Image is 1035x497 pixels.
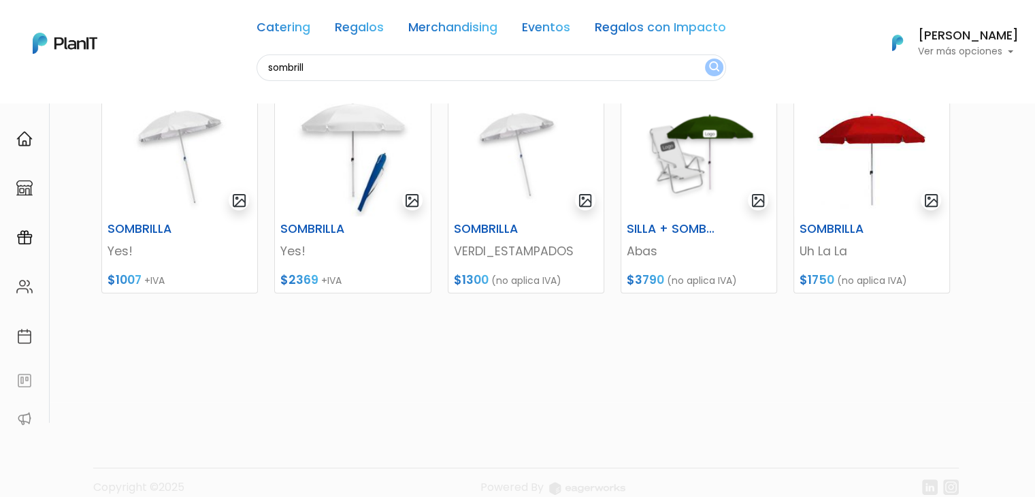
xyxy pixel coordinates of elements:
img: calendar-87d922413cdce8b2cf7b7f5f62616a5cf9e4887200fb71536465627b3292af00.svg [16,328,33,344]
a: gallery-light SOMBRILLA VERDI_ESTAMPADOS $1300 (no aplica IVA) [448,96,604,293]
a: gallery-light SILLA + SOMBRILLA Abas $3790 (no aplica IVA) [621,96,777,293]
span: translation missing: es.layouts.footer.powered_by [480,479,544,495]
h6: SILLA + SOMBRILLA [619,222,726,236]
img: gallery-light [404,193,420,208]
h6: SOMBRILLA [99,222,207,236]
h6: SOMBRILLA [446,222,553,236]
p: VERDI_ESTAMPADOS [454,242,598,260]
h6: [PERSON_NAME] [918,30,1019,42]
span: $1007 [108,272,142,288]
img: PlanIt Logo [883,28,913,58]
img: home-e721727adea9d79c4d83392d1f703f7f8bce08238fde08b1acbfd93340b81755.svg [16,131,33,147]
span: +IVA [144,274,165,287]
img: linkedin-cc7d2dbb1a16aff8e18f147ffe980d30ddd5d9e01409788280e63c91fc390ff4.svg [922,479,938,495]
span: (no aplica IVA) [837,274,907,287]
input: Buscá regalos, desayunos, y más [257,54,726,81]
div: ¿Necesitás ayuda? [70,13,196,39]
img: gallery-light [923,193,939,208]
img: thumb_BD93420D-603B-4D67-A59E-6FB358A47D23.jpeg [448,97,604,217]
a: Regalos [335,22,384,38]
a: Regalos con Impacto [595,22,726,38]
img: instagram-7ba2a2629254302ec2a9470e65da5de918c9f3c9a63008f8abed3140a32961bf.svg [943,479,959,495]
img: thumb_2000___2000-Photoroom__23_.jpg [275,97,430,217]
img: thumb_Captura_de_pantalla_2025-09-15_123502.png [621,97,776,217]
img: marketplace-4ceaa7011d94191e9ded77b95e3339b90024bf715f7c57f8cf31f2d8c509eaba.svg [16,180,33,196]
img: gallery-light [231,193,247,208]
img: gallery-light [751,193,766,208]
img: partners-52edf745621dab592f3b2c58e3bca9d71375a7ef29c3b500c9f145b62cc070d4.svg [16,411,33,427]
p: Yes! [108,242,252,260]
a: Catering [257,22,310,38]
p: Ver más opciones [918,47,1019,57]
img: feedback-78b5a0c8f98aac82b08bfc38622c3050aee476f2c9584af64705fc4e61158814.svg [16,372,33,389]
a: gallery-light SOMBRILLA Uh La La $1750 (no aplica IVA) [793,96,950,293]
a: Eventos [522,22,570,38]
p: Yes! [280,242,425,260]
img: PlanIt Logo [33,33,97,54]
img: thumb_2000___2000-Photoroom__22_.jpg [102,97,257,217]
button: PlanIt Logo [PERSON_NAME] Ver más opciones [874,25,1019,61]
a: gallery-light SOMBRILLA Yes! $1007 +IVA [101,96,258,293]
img: gallery-light [578,193,593,208]
img: people-662611757002400ad9ed0e3c099ab2801c6687ba6c219adb57efc949bc21e19d.svg [16,278,33,295]
p: Uh La La [800,242,944,260]
h6: SOMBRILLA [272,222,380,236]
span: $3790 [627,272,664,288]
span: $2369 [280,272,318,288]
span: +IVA [321,274,342,287]
img: search_button-432b6d5273f82d61273b3651a40e1bd1b912527efae98b1b7a1b2c0702e16a8d.svg [709,61,719,74]
span: (no aplica IVA) [491,274,561,287]
img: logo_eagerworks-044938b0bf012b96b195e05891a56339191180c2d98ce7df62ca656130a436fa.svg [549,482,625,495]
a: Merchandising [408,22,497,38]
img: thumb_WhatsApp_Image_2023-10-16_at_20.14.41.jpeg [794,97,949,217]
img: campaigns-02234683943229c281be62815700db0a1741e53638e28bf9629b52c665b00959.svg [16,229,33,246]
p: Abas [627,242,771,260]
span: $1750 [800,272,834,288]
span: $1300 [454,272,489,288]
a: gallery-light SOMBRILLA Yes! $2369 +IVA [274,96,431,293]
h6: SOMBRILLA [791,222,899,236]
span: (no aplica IVA) [667,274,737,287]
